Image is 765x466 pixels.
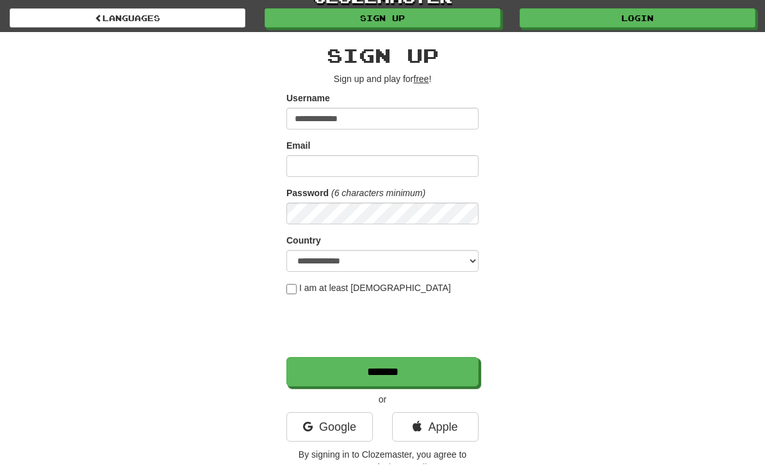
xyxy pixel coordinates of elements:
p: or [286,395,479,408]
iframe: reCAPTCHA [286,303,481,353]
a: Apple [392,414,479,444]
a: Languages [10,10,245,29]
input: I am at least [DEMOGRAPHIC_DATA] [286,286,297,296]
p: Sign up and play for ! [286,74,479,87]
u: free [413,76,429,86]
a: Sign up [265,10,500,29]
label: Email [286,141,310,154]
label: Username [286,94,330,106]
label: I am at least [DEMOGRAPHIC_DATA] [286,283,451,296]
em: (6 characters minimum) [331,190,425,200]
a: Google [286,414,373,444]
label: Password [286,188,329,201]
label: Country [286,236,321,249]
a: Login [520,10,755,29]
h2: Sign up [286,47,479,68]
